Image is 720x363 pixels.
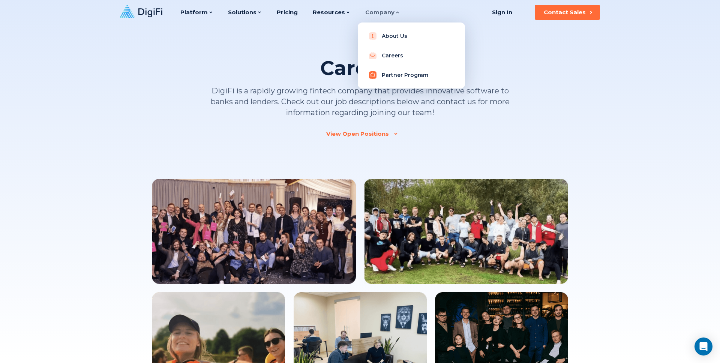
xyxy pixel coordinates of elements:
a: About Us [364,28,459,43]
a: Careers [364,48,459,63]
div: Open Intercom Messenger [694,337,712,355]
button: Contact Sales [535,5,600,20]
div: Contact Sales [544,9,586,16]
p: DigiFi is a rapidly growing fintech company that provides innovative software to banks and lender... [206,85,514,118]
div: View Open Positions [326,130,389,138]
a: Sign In [483,5,521,20]
img: Team Image 2 [364,179,568,284]
a: Partner Program [364,67,459,82]
h1: Careers [320,57,400,79]
a: View Open Positions [326,130,394,138]
img: Team Image 1 [152,179,356,284]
